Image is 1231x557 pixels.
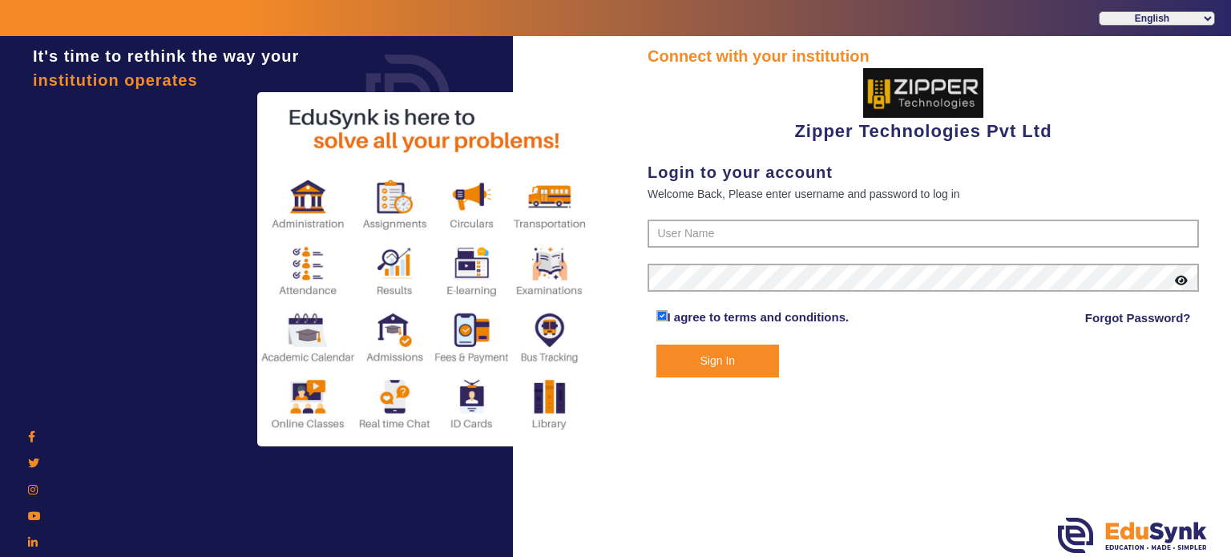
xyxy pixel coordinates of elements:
div: Welcome Back, Please enter username and password to log in [648,184,1199,204]
span: It's time to rethink the way your [33,47,299,65]
div: Connect with your institution [648,44,1199,68]
img: login.png [348,36,468,156]
button: Sign In [656,345,780,377]
input: User Name [648,220,1199,248]
img: login2.png [257,92,594,446]
img: edusynk.png [1058,518,1207,553]
div: Login to your account [648,160,1199,184]
img: 36227e3f-cbf6-4043-b8fc-b5c5f2957d0a [863,68,983,118]
a: Forgot Password? [1085,309,1191,328]
span: institution operates [33,71,198,89]
div: Zipper Technologies Pvt Ltd [648,68,1199,144]
a: I agree to terms and conditions. [668,310,850,324]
